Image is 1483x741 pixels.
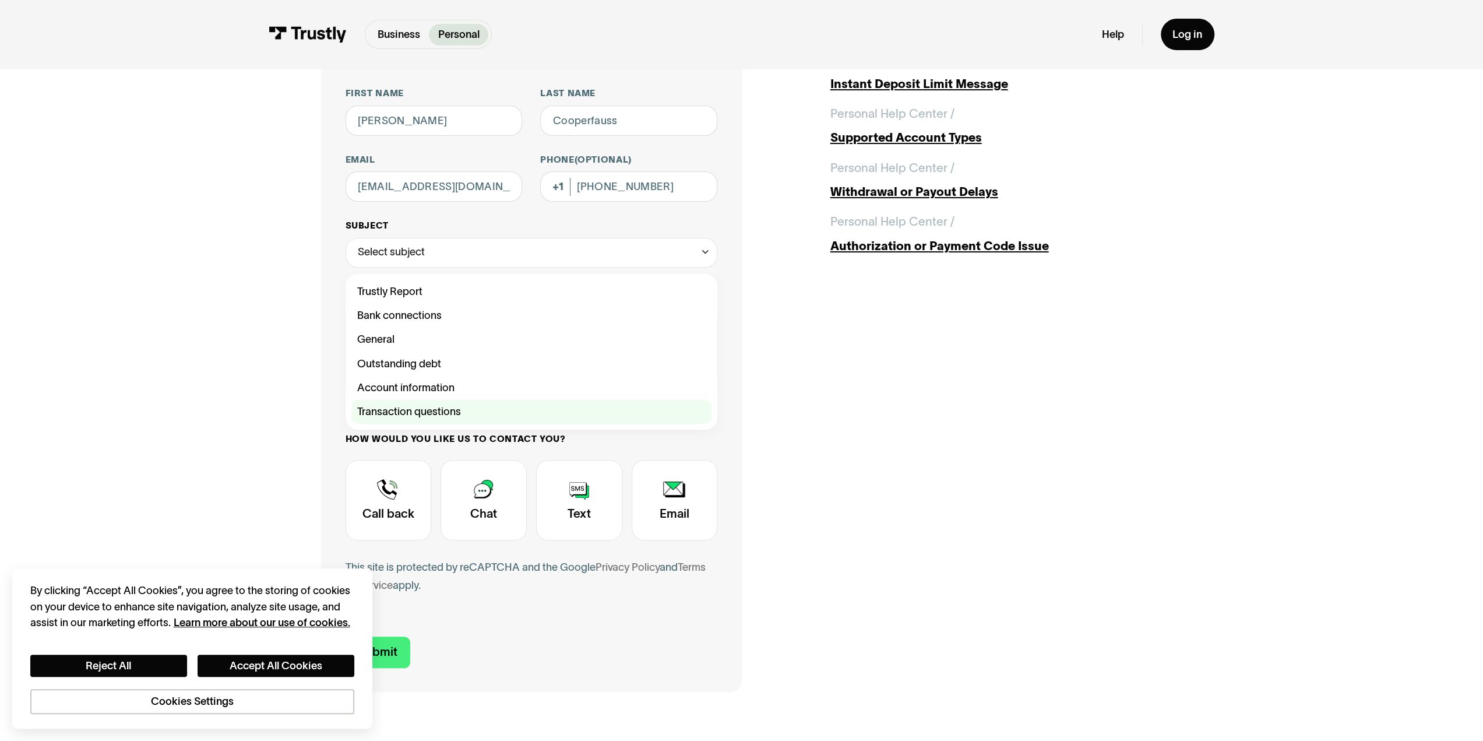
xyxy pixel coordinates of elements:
[198,655,354,677] button: Accept All Cookies
[438,27,480,43] p: Personal
[1102,28,1124,41] a: Help
[830,75,1161,93] div: Instant Deposit Limit Message
[346,154,523,166] label: Email
[596,561,660,573] a: Privacy Policy
[540,106,717,136] input: Howard
[830,183,1161,201] div: Withdrawal or Payout Delays
[357,355,441,373] span: Outstanding debt
[830,129,1161,147] div: Supported Account Types
[574,154,631,164] span: (Optional)
[346,106,523,136] input: Alex
[540,87,717,100] label: Last name
[1172,28,1202,41] div: Log in
[830,159,1161,201] a: Personal Help Center /Withdrawal or Payout Delays
[346,220,718,232] label: Subject
[830,105,954,123] div: Personal Help Center /
[1161,19,1214,50] a: Log in
[357,307,442,325] span: Bank connections
[346,268,718,430] nav: Select subject
[830,51,1161,93] a: Personal Help Center /Instant Deposit Limit Message
[540,171,717,202] input: (555) 555-5555
[357,283,422,301] span: Trustly Report
[30,655,187,677] button: Reject All
[30,583,354,630] div: By clicking “Accept All Cookies”, you agree to the storing of cookies on your device to enhance s...
[12,568,372,729] div: Cookie banner
[346,171,523,202] input: alex@mail.com
[378,27,420,43] p: Business
[269,26,347,43] img: Trustly Logo
[357,379,455,397] span: Account information
[830,105,1161,147] a: Personal Help Center /Supported Account Types
[830,213,954,231] div: Personal Help Center /
[346,87,523,100] label: First name
[346,559,718,595] div: This site is protected by reCAPTCHA and the Google and apply.
[174,617,350,628] a: More information about your privacy, opens in a new tab
[346,637,410,668] input: Submit
[830,213,1161,255] a: Personal Help Center /Authorization or Payment Code Issue
[30,689,354,714] button: Cookies Settings
[368,24,429,45] a: Business
[346,238,718,268] div: Select subject
[358,243,425,261] div: Select subject
[830,237,1161,255] div: Authorization or Payment Code Issue
[30,583,354,714] div: Privacy
[346,433,718,445] label: How would you like us to contact you?
[540,154,717,166] label: Phone
[346,87,718,668] form: Contact Trustly Support
[429,24,488,45] a: Personal
[830,159,954,177] div: Personal Help Center /
[357,331,394,349] span: General
[357,403,461,421] span: Transaction questions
